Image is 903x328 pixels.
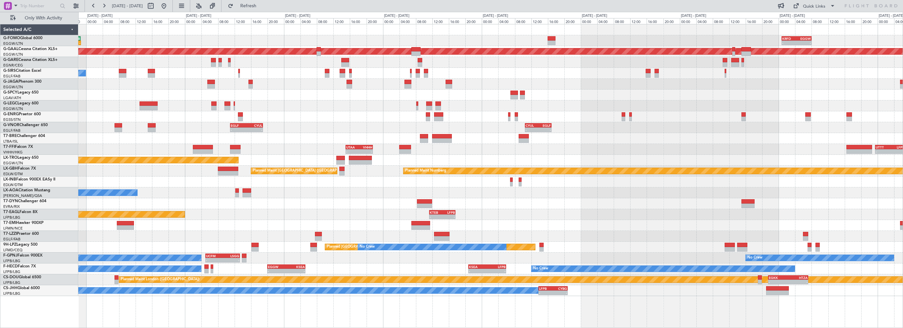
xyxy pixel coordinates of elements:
span: CS-DOU [3,275,19,279]
div: - [246,128,262,132]
a: LFMN/NCE [3,226,23,231]
div: 00:00 [185,18,201,24]
button: Only With Activity [7,13,71,23]
div: 04:00 [201,18,218,24]
a: EGGW/LTN [3,106,23,111]
div: [DATE] - [DATE] [582,13,607,19]
div: [DATE] - [DATE] [780,13,805,19]
div: 12:00 [333,18,350,24]
span: G-LEGC [3,101,17,105]
a: LFMD/CEQ [3,248,22,253]
a: LTBA/ISL [3,139,18,144]
span: G-SIRS [3,69,16,73]
div: 20:00 [861,18,878,24]
div: 16:00 [845,18,861,24]
a: [PERSON_NAME]/QSA [3,193,42,198]
a: LX-GBHFalcon 7X [3,167,36,171]
div: CYUL [526,123,538,127]
a: LX-TROLegacy 650 [3,156,39,160]
div: - [526,128,538,132]
div: - [286,269,305,273]
div: KSEA [286,265,305,269]
div: No Crew [533,264,548,274]
a: T7-BREChallenger 604 [3,134,45,138]
div: EGKK [769,276,788,280]
div: 04:00 [696,18,713,24]
div: - [469,269,487,273]
a: EDLW/DTM [3,182,23,187]
div: 00:00 [482,18,498,24]
a: G-JAGAPhenom 300 [3,80,41,84]
div: 20:00 [762,18,779,24]
a: CS-DOUGlobal 6500 [3,275,41,279]
div: 08:00 [515,18,531,24]
div: - [231,128,246,132]
span: Only With Activity [17,16,69,20]
div: 04:00 [498,18,515,24]
div: EGGW [268,265,286,269]
div: - [769,280,788,284]
div: 08:00 [614,18,630,24]
div: 20:00 [663,18,680,24]
div: 12:00 [432,18,449,24]
span: F-HECD [3,264,18,268]
div: - [487,269,505,273]
div: [DATE] - [DATE] [87,13,113,19]
div: [DATE] - [DATE] [681,13,706,19]
div: 16:00 [746,18,762,24]
a: 9H-LPZLegacy 500 [3,243,38,247]
div: Planned Maint London ([GEOGRAPHIC_DATA]) [121,275,199,285]
a: T7-DYNChallenger 604 [3,199,46,203]
a: LGAV/ATH [3,96,21,100]
div: UTAA [346,145,359,149]
a: T7-FFIFalcon 7X [3,145,33,149]
div: - [346,150,359,153]
div: UTTT [876,145,890,149]
a: G-SIRSCitation Excel [3,69,41,73]
div: EGGW [796,37,811,41]
span: LX-GBH [3,167,18,171]
div: LSGG [222,254,239,258]
div: - [268,269,286,273]
div: 04:00 [103,18,119,24]
a: VHHH/HKG [3,150,23,155]
div: - [222,258,239,262]
div: [DATE] - [DATE] [384,13,409,19]
div: 04:00 [300,18,317,24]
div: KTEB [430,210,442,214]
a: EDLW/DTM [3,172,23,177]
span: G-FOMO [3,36,20,40]
a: EGLF/FAB [3,128,20,133]
span: F-GPNJ [3,254,17,258]
span: [DATE] - [DATE] [112,3,143,9]
a: EGLF/FAB [3,237,20,242]
div: 08:00 [812,18,828,24]
span: T7-LZZI [3,232,17,236]
a: LFPB/LBG [3,259,20,263]
span: T7-EMI [3,221,16,225]
div: KSEA [469,265,487,269]
a: LFPB/LBG [3,269,20,274]
div: - [876,150,890,153]
div: UCFM [206,254,222,258]
div: [DATE] - [DATE] [285,13,310,19]
div: - [788,280,808,284]
span: LX-INB [3,178,16,181]
a: G-SPCYLegacy 650 [3,91,39,95]
div: 12:00 [235,18,251,24]
a: G-ENRGPraetor 600 [3,112,41,116]
a: LFPB/LBG [3,280,20,285]
div: 08:00 [416,18,432,24]
a: F-HECDFalcon 7X [3,264,36,268]
span: T7-DYN [3,199,18,203]
div: 16:00 [548,18,564,24]
div: 12:00 [729,18,746,24]
div: - [539,291,553,295]
button: Quick Links [790,1,838,11]
div: 16:00 [449,18,465,24]
div: 20:00 [564,18,581,24]
span: CS-JHH [3,286,17,290]
div: 08:00 [713,18,729,24]
div: Planned [GEOGRAPHIC_DATA] ([GEOGRAPHIC_DATA]) [327,242,420,252]
div: 08:00 [317,18,333,24]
